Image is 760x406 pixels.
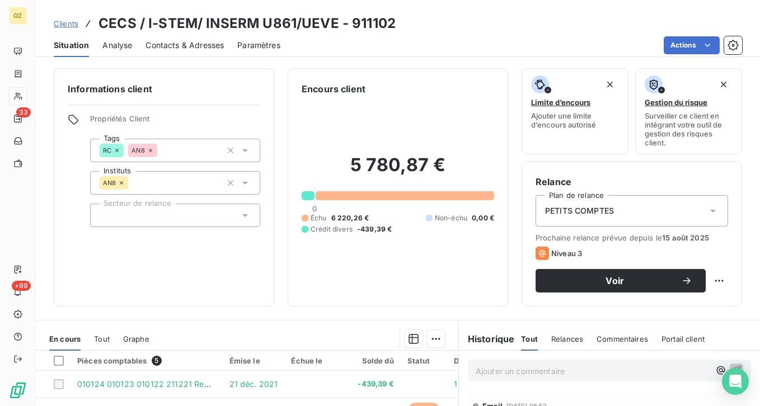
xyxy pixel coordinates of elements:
span: 21 déc. 2021 [229,379,278,389]
span: Portail client [662,334,705,343]
span: 0,00 € [472,213,494,223]
span: 1364 j [454,379,477,389]
span: Contacts & Adresses [146,40,224,51]
h2: 5 780,87 € [302,154,494,187]
a: Clients [54,18,78,29]
input: Ajouter une valeur [157,145,166,155]
img: Logo LeanPay [9,381,27,399]
button: Actions [664,36,720,54]
button: Voir [536,269,706,292]
span: Situation [54,40,89,51]
span: Surveiller ce client en intégrant votre outil de gestion des risques client. [645,111,733,147]
span: Clients [54,19,78,28]
span: Limite d’encours [531,98,590,107]
span: Crédit divers [311,224,353,234]
span: 6 220,26 € [331,213,369,223]
h6: Historique [459,332,515,346]
h6: Encours client [302,82,365,96]
span: -439,39 € [356,379,394,390]
span: RC [103,147,111,154]
div: Solde dû [356,356,394,365]
input: Ajouter une valeur [128,178,137,188]
span: AN8 [103,180,116,186]
h6: Relance [536,175,728,188]
span: Paramètres [237,40,280,51]
span: -439,39 € [357,224,392,234]
span: Analyse [102,40,132,51]
span: Niveau 3 [551,249,582,258]
div: Statut [407,356,441,365]
span: Tout [521,334,538,343]
span: 15 août 2025 [662,233,709,242]
span: Tout [94,334,110,343]
span: +99 [12,281,31,291]
span: PETITS COMPTES [545,205,614,216]
span: AN8 [132,147,144,154]
span: Gestion du risque [645,98,707,107]
div: Pièces comptables [77,356,216,366]
span: Commentaires [597,334,648,343]
div: OZ [9,7,27,25]
span: Graphe [123,334,149,343]
span: En cours [49,334,81,343]
span: Propriétés Client [90,114,260,130]
span: 5 [152,356,162,366]
span: Voir [549,276,681,285]
span: 33 [16,107,31,117]
h3: CECS / I-STEM/ INSERM U861/UEVE - 911102 [98,13,396,34]
span: Non-échu [435,213,467,223]
span: Prochaine relance prévue depuis le [536,233,728,242]
span: Échu [311,213,327,223]
button: Gestion du risqueSurveiller ce client en intégrant votre outil de gestion des risques client. [635,68,742,154]
button: Limite d’encoursAjouter une limite d’encours autorisé [522,68,628,154]
h6: Informations client [68,82,260,96]
div: Open Intercom Messenger [722,368,749,395]
span: Ajouter une limite d’encours autorisé [531,111,619,129]
span: 010124 010123 010122 211221 Regt Fa.789792 Paye 2 Fois 3 [77,379,308,389]
div: Émise le [229,356,278,365]
div: Échue le [291,356,343,365]
input: Ajouter une valeur [100,210,109,220]
span: Relances [551,334,583,343]
div: Délai [454,356,484,365]
span: 0 [312,204,317,213]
